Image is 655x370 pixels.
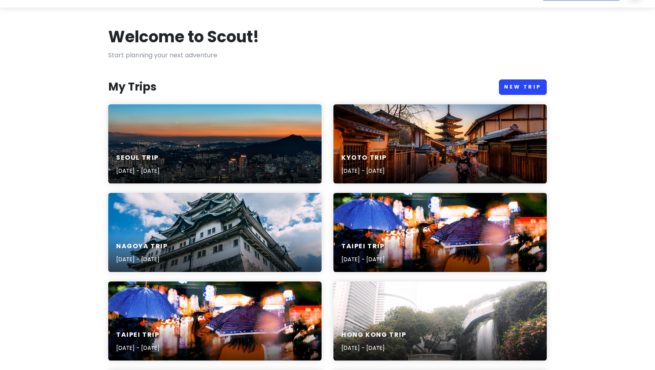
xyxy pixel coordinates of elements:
[341,344,406,352] p: [DATE] - [DATE]
[341,242,385,251] h6: Taipei Trip
[108,80,156,94] h3: My Trips
[499,79,547,95] a: New Trip
[341,154,387,162] h6: Kyoto Trip
[108,50,547,60] p: Start planning your next adventure
[108,104,322,183] a: areal view of building during nighttimeSeoul Trip[DATE] - [DATE]
[333,281,547,361] a: green trees near water fountainHong Kong Trip[DATE] - [DATE]
[116,344,160,352] p: [DATE] - [DATE]
[108,26,259,47] h1: Welcome to Scout!
[341,166,387,175] p: [DATE] - [DATE]
[116,255,168,264] p: [DATE] - [DATE]
[333,193,547,272] a: a person holding an umbrellaTaipei Trip[DATE] - [DATE]
[116,166,160,175] p: [DATE] - [DATE]
[116,331,160,339] h6: Taipei Trip
[341,255,385,264] p: [DATE] - [DATE]
[341,331,406,339] h6: Hong Kong Trip
[116,154,160,162] h6: Seoul Trip
[108,281,322,361] a: a person holding an umbrellaTaipei Trip[DATE] - [DATE]
[108,193,322,272] a: a very tall building with a sky in the backgroundNagoya Trip[DATE] - [DATE]
[333,104,547,183] a: two women in purple and pink kimono standing on streetKyoto Trip[DATE] - [DATE]
[116,242,168,251] h6: Nagoya Trip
